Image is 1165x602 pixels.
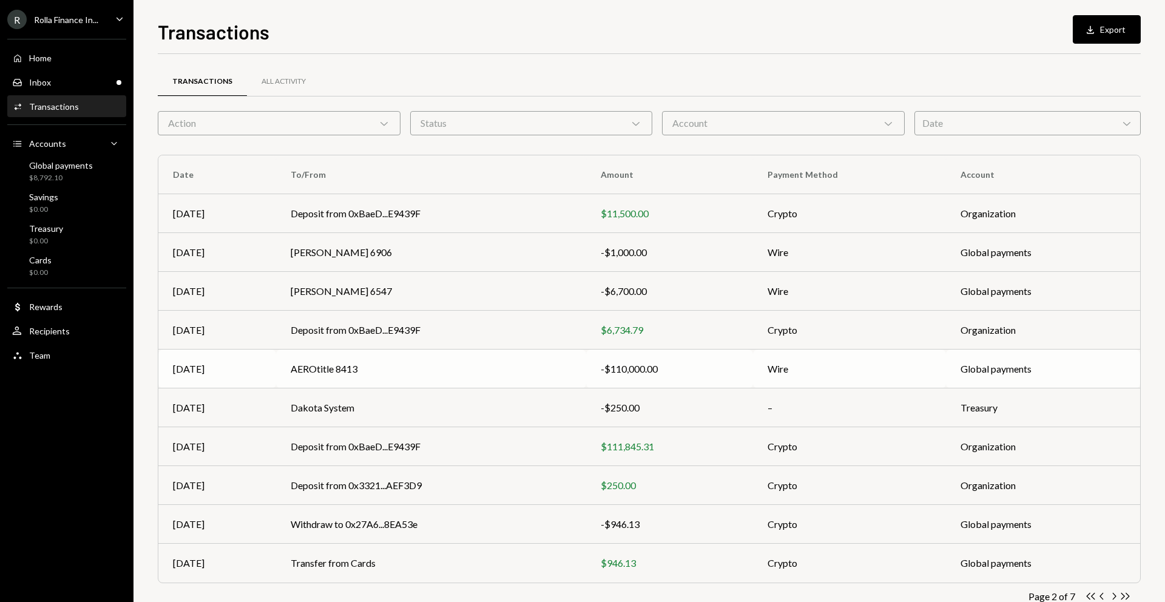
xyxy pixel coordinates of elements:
td: Crypto [753,427,946,466]
td: Deposit from 0x3321...AEF3D9 [276,466,587,505]
div: $11,500.00 [601,206,738,221]
div: Status [410,111,653,135]
td: Wire [753,272,946,311]
div: Action [158,111,400,135]
div: Global payments [29,160,93,171]
div: [DATE] [173,206,262,221]
div: [DATE] [173,556,262,570]
div: [DATE] [173,401,262,415]
td: Crypto [753,505,946,544]
td: Transfer from Cards [276,544,587,583]
div: Inbox [29,77,51,87]
a: Cards$0.00 [7,251,126,280]
td: Deposit from 0xBaeD...E9439F [276,311,587,350]
td: Organization [946,194,1140,233]
a: Transactions [158,66,247,97]
a: Global payments$8,792.10 [7,157,126,186]
td: Deposit from 0xBaeD...E9439F [276,194,587,233]
td: Global payments [946,272,1140,311]
div: -$250.00 [601,401,738,415]
td: Organization [946,466,1140,505]
div: $946.13 [601,556,738,570]
th: Date [158,155,276,194]
a: Recipients [7,320,126,342]
a: Accounts [7,132,126,154]
div: $250.00 [601,478,738,493]
div: Rolla Finance In... [34,15,98,25]
a: Inbox [7,71,126,93]
td: AEROtitle 8413 [276,350,587,388]
td: Withdraw to 0x27A6...8EA53e [276,505,587,544]
td: Crypto [753,544,946,583]
td: Wire [753,233,946,272]
a: All Activity [247,66,320,97]
td: Organization [946,427,1140,466]
div: $0.00 [29,268,52,278]
div: R [7,10,27,29]
div: -$1,000.00 [601,245,738,260]
th: Amount [586,155,753,194]
button: Export [1073,15,1141,44]
td: Global payments [946,544,1140,583]
th: To/From [276,155,587,194]
div: [DATE] [173,362,262,376]
td: Global payments [946,505,1140,544]
th: Payment Method [753,155,946,194]
div: Date [914,111,1141,135]
div: [DATE] [173,245,262,260]
td: Dakota System [276,388,587,427]
div: Home [29,53,52,63]
a: Savings$0.00 [7,188,126,217]
div: Cards [29,255,52,265]
div: $111,845.31 [601,439,738,454]
div: Page 2 of 7 [1028,590,1075,602]
div: Rewards [29,302,62,312]
div: Savings [29,192,58,202]
div: $0.00 [29,205,58,215]
td: – [753,388,946,427]
div: -$946.13 [601,517,738,532]
td: [PERSON_NAME] 6906 [276,233,587,272]
a: Treasury$0.00 [7,220,126,249]
div: -$110,000.00 [601,362,738,376]
div: [DATE] [173,323,262,337]
div: All Activity [262,76,306,87]
th: Account [946,155,1140,194]
td: Crypto [753,466,946,505]
a: Team [7,344,126,366]
div: Treasury [29,223,63,234]
div: Team [29,350,50,360]
td: [PERSON_NAME] 6547 [276,272,587,311]
td: Organization [946,311,1140,350]
div: -$6,700.00 [601,284,738,299]
div: [DATE] [173,478,262,493]
div: $0.00 [29,236,63,246]
div: [DATE] [173,284,262,299]
td: Crypto [753,311,946,350]
td: Crypto [753,194,946,233]
div: [DATE] [173,517,262,532]
div: $8,792.10 [29,173,93,183]
div: Recipients [29,326,70,336]
td: Global payments [946,350,1140,388]
a: Home [7,47,126,69]
td: Deposit from 0xBaeD...E9439F [276,427,587,466]
div: [DATE] [173,439,262,454]
td: Global payments [946,233,1140,272]
a: Transactions [7,95,126,117]
div: Transactions [29,101,79,112]
td: Wire [753,350,946,388]
div: $6,734.79 [601,323,738,337]
div: Account [662,111,905,135]
a: Rewards [7,296,126,317]
h1: Transactions [158,19,269,44]
div: Accounts [29,138,66,149]
td: Treasury [946,388,1140,427]
div: Transactions [172,76,232,87]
